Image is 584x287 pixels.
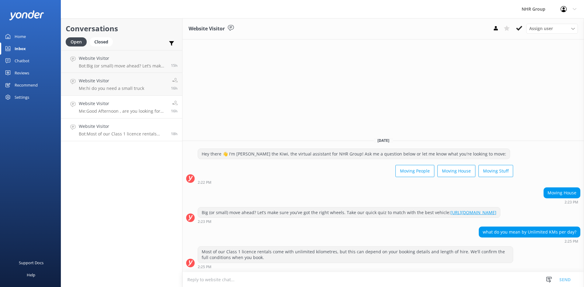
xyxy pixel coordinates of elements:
span: Sep 09 2025 02:25pm (UTC +12:00) Pacific/Auckland [171,131,178,136]
h4: Website Visitor [79,55,166,62]
div: Sep 09 2025 02:25pm (UTC +12:00) Pacific/Auckland [479,239,580,243]
strong: 2:25 PM [565,240,578,243]
a: [URL][DOMAIN_NAME] [450,210,496,215]
p: Bot: Most of our Class 1 licence rentals come with unlimited kilometres, but this can depend on y... [79,131,166,137]
div: Hey there 👋 I'm [PERSON_NAME] the Kiwi, the virtual assistant for NHR Group! Ask me a question be... [198,149,510,159]
div: Reviews [15,67,29,79]
button: Moving People [395,165,434,177]
h3: Website Visitor [189,25,225,33]
strong: 2:23 PM [198,220,211,224]
div: Sep 09 2025 02:23pm (UTC +12:00) Pacific/Auckland [198,219,500,224]
span: Sep 09 2025 04:12pm (UTC +12:00) Pacific/Auckland [171,86,178,91]
img: yonder-white-logo.png [9,10,44,20]
div: Home [15,30,26,43]
a: Website VisitorBot:Big (or small) move ahead? Let’s make sure you’ve got the right wheels. Take o... [61,50,182,73]
div: Moving House [544,188,580,198]
div: Inbox [15,43,26,55]
span: [DATE] [374,138,393,143]
a: Website VisitorMe:Good Afternoon , are you looking for hiring a vehicle ?16h [61,96,182,118]
strong: 2:23 PM [565,200,578,204]
strong: 2:25 PM [198,265,211,269]
a: Closed [90,38,116,45]
span: Sep 09 2025 03:47pm (UTC +12:00) Pacific/Auckland [171,108,178,114]
div: Help [27,269,35,281]
span: Sep 09 2025 04:58pm (UTC +12:00) Pacific/Auckland [171,63,178,68]
div: Recommend [15,79,38,91]
h2: Conversations [66,23,178,34]
button: Moving Stuff [478,165,513,177]
a: Website VisitorBot:Most of our Class 1 licence rentals come with unlimited kilometres, but this c... [61,118,182,141]
div: Open [66,37,87,46]
p: Bot: Big (or small) move ahead? Let’s make sure you’ve got the right wheels. Take our quick quiz ... [79,63,166,69]
a: Open [66,38,90,45]
div: Support Docs [19,257,43,269]
div: Chatbot [15,55,30,67]
strong: 2:22 PM [198,181,211,184]
a: Website VisitorMe:hi do you need a small truck16h [61,73,182,96]
div: Closed [90,37,113,46]
button: Moving House [437,165,475,177]
div: what do you mean by Unlimited KMs per day? [479,227,580,237]
h4: Website Visitor [79,123,166,130]
div: Most of our Class 1 licence rentals come with unlimited kilometres, but this can depend on your b... [198,247,513,263]
div: Big (or small) move ahead? Let’s make sure you’ve got the right wheels. Take our quick quiz to ma... [198,207,500,218]
div: Sep 09 2025 02:22pm (UTC +12:00) Pacific/Auckland [198,180,513,184]
div: Settings [15,91,29,103]
p: Me: hi do you need a small truck [79,86,144,91]
h4: Website Visitor [79,100,166,107]
div: Sep 09 2025 02:23pm (UTC +12:00) Pacific/Auckland [544,200,580,204]
span: Assign user [529,25,553,32]
h4: Website Visitor [79,77,144,84]
div: Assign User [526,24,578,33]
p: Me: Good Afternoon , are you looking for hiring a vehicle ? [79,108,166,114]
div: Sep 09 2025 02:25pm (UTC +12:00) Pacific/Auckland [198,265,513,269]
